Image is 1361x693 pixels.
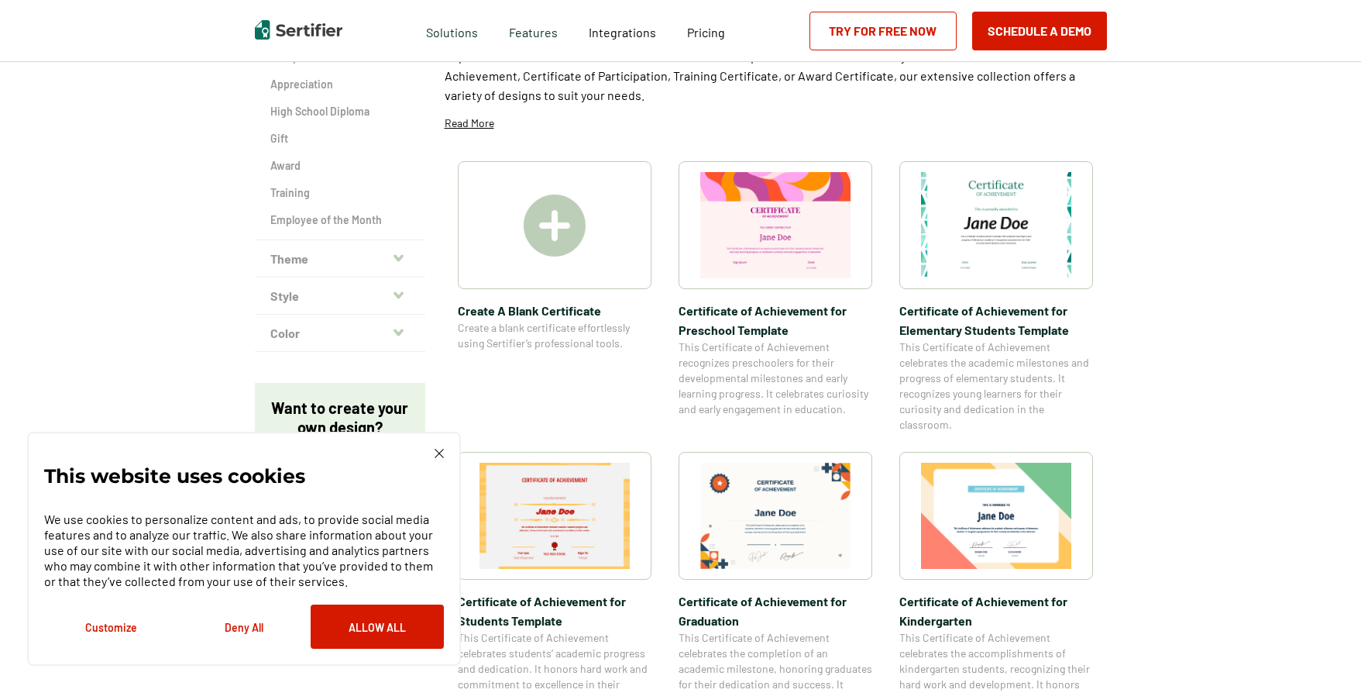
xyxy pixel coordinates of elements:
[458,591,651,630] span: Certificate of Achievement for Students Template
[270,104,410,119] a: High School Diploma
[679,301,872,340] span: Certificate of Achievement for Preschool Template
[524,195,586,257] img: Create A Blank Certificate
[255,20,342,40] img: Sertifier | Digital Credentialing Platform
[700,172,851,278] img: Certificate of Achievement for Preschool Template
[426,21,478,40] span: Solutions
[479,463,630,569] img: Certificate of Achievement for Students Template
[899,161,1093,433] a: Certificate of Achievement for Elementary Students TemplateCertificate of Achievement for Element...
[445,47,1107,105] p: Explore a wide selection of customizable certificate templates at Sertifier. Whether you need a C...
[899,340,1093,433] span: This Certificate of Achievement celebrates the academic milestones and progress of elementary stu...
[589,21,656,40] a: Integrations
[899,591,1093,630] span: Certificate of Achievement for Kindergarten
[44,468,305,484] p: This website uses cookies
[921,463,1071,569] img: Certificate of Achievement for Kindergarten
[311,605,444,649] button: Allow All
[679,340,872,417] span: This Certificate of Achievement recognizes preschoolers for their developmental milestones and ea...
[255,278,425,315] button: Style
[44,605,177,649] button: Customize
[255,315,425,352] button: Color
[899,301,1093,340] span: Certificate of Achievement for Elementary Students Template
[270,185,410,201] a: Training
[270,398,410,437] p: Want to create your own design?
[270,131,410,147] a: Gift
[255,240,425,278] button: Theme
[921,172,1071,278] img: Certificate of Achievement for Elementary Students Template
[687,25,725,40] span: Pricing
[972,12,1107,50] button: Schedule a Demo
[679,161,872,433] a: Certificate of Achievement for Preschool TemplateCertificate of Achievement for Preschool Templat...
[1284,619,1361,693] iframe: Chat Widget
[589,25,656,40] span: Integrations
[679,591,872,630] span: Certificate of Achievement for Graduation
[509,21,558,40] span: Features
[809,12,957,50] a: Try for Free Now
[445,115,494,131] p: Read More
[435,449,444,458] img: Cookie Popup Close
[270,158,410,174] a: Award
[700,463,851,569] img: Certificate of Achievement for Graduation
[270,212,410,228] a: Employee of the Month
[458,301,651,320] span: Create A Blank Certificate
[687,21,725,40] a: Pricing
[458,320,651,351] span: Create a blank certificate effortlessly using Sertifier’s professional tools.
[44,512,444,589] p: We use cookies to personalize content and ads, to provide social media features and to analyze ou...
[177,605,311,649] button: Deny All
[270,77,410,92] a: Appreciation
